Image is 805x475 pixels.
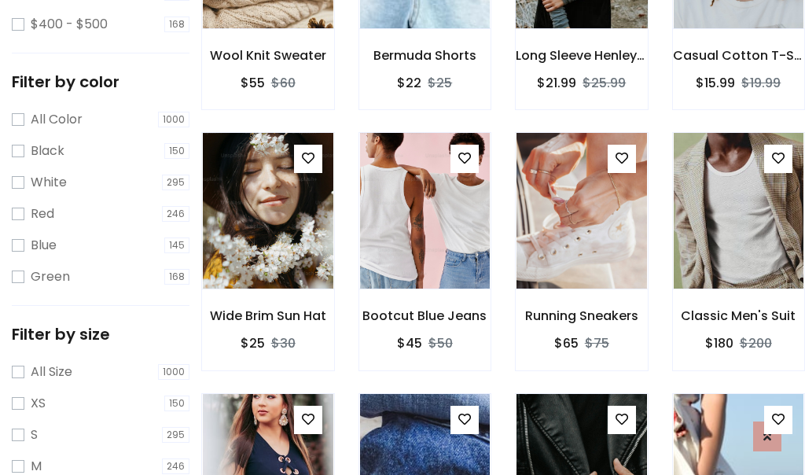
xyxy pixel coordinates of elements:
[585,334,609,352] del: $75
[359,48,491,63] h6: Bermuda Shorts
[12,72,189,91] h5: Filter by color
[162,206,189,222] span: 246
[164,17,189,32] span: 168
[31,363,72,381] label: All Size
[31,204,54,223] label: Red
[31,425,38,444] label: S
[397,336,422,351] h6: $45
[162,175,189,190] span: 295
[31,394,46,413] label: XS
[164,269,189,285] span: 168
[31,267,70,286] label: Green
[673,308,805,323] h6: Classic Men's Suit
[164,396,189,411] span: 150
[241,336,265,351] h6: $25
[164,143,189,159] span: 150
[271,74,296,92] del: $60
[241,75,265,90] h6: $55
[397,75,421,90] h6: $22
[741,74,781,92] del: $19.99
[583,74,626,92] del: $25.99
[428,334,453,352] del: $50
[705,336,733,351] h6: $180
[673,48,805,63] h6: Casual Cotton T-Shirt
[162,458,189,474] span: 246
[271,334,296,352] del: $30
[158,112,189,127] span: 1000
[162,427,189,443] span: 295
[31,236,57,255] label: Blue
[537,75,576,90] h6: $21.99
[740,334,772,352] del: $200
[202,308,334,323] h6: Wide Brim Sun Hat
[516,48,648,63] h6: Long Sleeve Henley T-Shirt
[164,237,189,253] span: 145
[158,364,189,380] span: 1000
[696,75,735,90] h6: $15.99
[516,308,648,323] h6: Running Sneakers
[554,336,579,351] h6: $65
[31,173,67,192] label: White
[31,142,64,160] label: Black
[359,308,491,323] h6: Bootcut Blue Jeans
[202,48,334,63] h6: Wool Knit Sweater
[428,74,452,92] del: $25
[31,110,83,129] label: All Color
[31,15,108,34] label: $400 - $500
[12,325,189,344] h5: Filter by size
